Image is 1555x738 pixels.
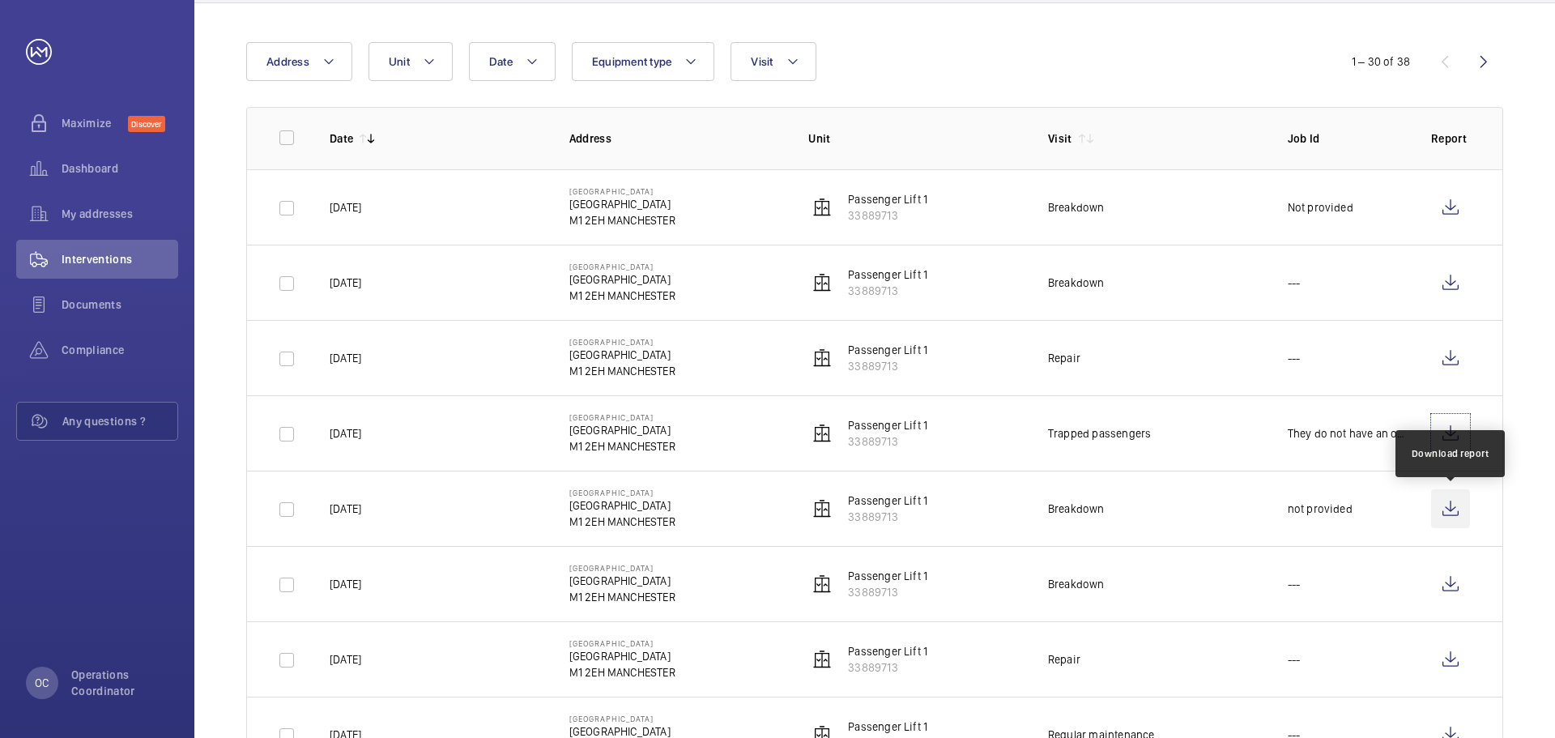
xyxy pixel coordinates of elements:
[848,719,927,735] p: Passenger Lift 1
[569,347,675,363] p: [GEOGRAPHIC_DATA]
[569,438,675,454] p: M1 2EH MANCHESTER
[569,271,675,288] p: [GEOGRAPHIC_DATA]
[569,130,783,147] p: Address
[1048,425,1151,442] div: Trapped passengers
[569,412,675,422] p: [GEOGRAPHIC_DATA]
[330,199,361,215] p: [DATE]
[592,55,672,68] span: Equipment type
[1288,275,1301,291] p: ---
[1288,425,1405,442] p: They do not have an order number
[569,262,675,271] p: [GEOGRAPHIC_DATA]
[848,283,927,299] p: 33889713
[751,55,773,68] span: Visit
[848,267,927,283] p: Passenger Lift 1
[848,358,927,374] p: 33889713
[62,251,178,267] span: Interventions
[848,568,927,584] p: Passenger Lift 1
[848,417,927,433] p: Passenger Lift 1
[812,499,832,518] img: elevator.svg
[569,212,675,228] p: M1 2EH MANCHESTER
[62,160,178,177] span: Dashboard
[489,55,513,68] span: Date
[569,514,675,530] p: M1 2EH MANCHESTER
[569,288,675,304] p: M1 2EH MANCHESTER
[848,342,927,358] p: Passenger Lift 1
[1288,576,1301,592] p: ---
[71,667,168,699] p: Operations Coordinator
[330,576,361,592] p: [DATE]
[330,350,361,366] p: [DATE]
[569,563,675,573] p: [GEOGRAPHIC_DATA]
[812,198,832,217] img: elevator.svg
[569,638,675,648] p: [GEOGRAPHIC_DATA]
[731,42,816,81] button: Visit
[569,714,675,723] p: [GEOGRAPHIC_DATA]
[569,497,675,514] p: [GEOGRAPHIC_DATA]
[848,509,927,525] p: 33889713
[848,659,927,676] p: 33889713
[62,413,177,429] span: Any questions ?
[569,186,675,196] p: [GEOGRAPHIC_DATA]
[1431,130,1470,147] p: Report
[1048,576,1105,592] div: Breakdown
[808,130,1022,147] p: Unit
[848,207,927,224] p: 33889713
[389,55,410,68] span: Unit
[1048,651,1080,668] div: Repair
[812,348,832,368] img: elevator.svg
[62,115,128,131] span: Maximize
[569,664,675,680] p: M1 2EH MANCHESTER
[848,584,927,600] p: 33889713
[1048,501,1105,517] div: Breakdown
[569,648,675,664] p: [GEOGRAPHIC_DATA]
[1048,350,1080,366] div: Repair
[569,589,675,605] p: M1 2EH MANCHESTER
[35,675,49,691] p: OC
[62,342,178,358] span: Compliance
[569,488,675,497] p: [GEOGRAPHIC_DATA]
[469,42,556,81] button: Date
[812,424,832,443] img: elevator.svg
[848,191,927,207] p: Passenger Lift 1
[266,55,309,68] span: Address
[572,42,715,81] button: Equipment type
[569,573,675,589] p: [GEOGRAPHIC_DATA]
[1288,501,1353,517] p: not provided
[1048,199,1105,215] div: Breakdown
[848,433,927,450] p: 33889713
[569,363,675,379] p: M1 2EH MANCHESTER
[1048,275,1105,291] div: Breakdown
[246,42,352,81] button: Address
[848,493,927,509] p: Passenger Lift 1
[1288,130,1405,147] p: Job Id
[569,337,675,347] p: [GEOGRAPHIC_DATA]
[330,501,361,517] p: [DATE]
[569,422,675,438] p: [GEOGRAPHIC_DATA]
[330,651,361,668] p: [DATE]
[1352,53,1410,70] div: 1 – 30 of 38
[569,196,675,212] p: [GEOGRAPHIC_DATA]
[812,273,832,292] img: elevator.svg
[62,296,178,313] span: Documents
[848,643,927,659] p: Passenger Lift 1
[1288,350,1301,366] p: ---
[330,275,361,291] p: [DATE]
[62,206,178,222] span: My addresses
[128,116,165,132] span: Discover
[330,130,353,147] p: Date
[812,574,832,594] img: elevator.svg
[1288,199,1353,215] p: Not provided
[1048,130,1072,147] p: Visit
[1288,651,1301,668] p: ---
[1412,446,1489,461] div: Download report
[812,650,832,669] img: elevator.svg
[330,425,361,442] p: [DATE]
[369,42,453,81] button: Unit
